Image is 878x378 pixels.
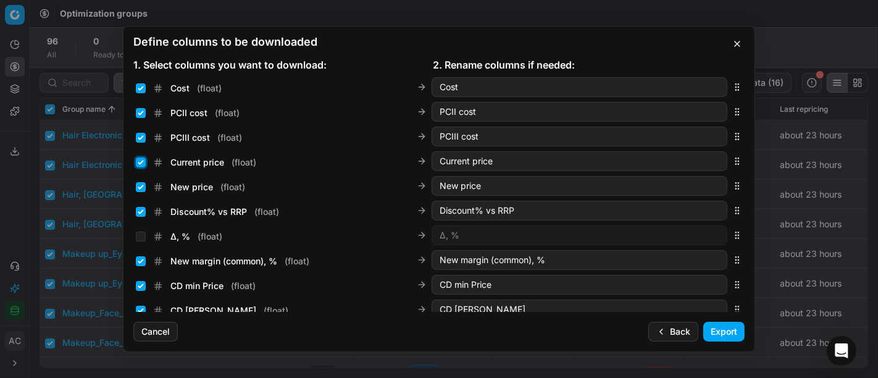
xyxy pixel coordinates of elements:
span: ( float ) [197,82,222,94]
button: Back [648,322,698,342]
span: New price [170,181,213,193]
button: Cancel [133,322,178,342]
span: ( float ) [231,280,256,292]
span: ( float ) [217,132,242,144]
span: PCIII cost [170,132,210,144]
span: Discount% vs RRP [170,206,247,218]
span: CD min Price [170,280,224,292]
span: Current price [170,156,224,169]
h2: Define columns to be downloaded [133,36,745,48]
span: Δ, % [170,230,190,243]
span: ( float ) [232,156,256,169]
span: PCII cost [170,107,207,119]
span: CD [PERSON_NAME] [170,304,256,317]
span: ( float ) [264,304,288,317]
span: ( float ) [215,107,240,119]
span: ( float ) [254,206,279,218]
div: 1. Select columns you want to download: [133,57,433,72]
span: ( float ) [220,181,245,193]
span: New margin (common), % [170,255,277,267]
button: Export [703,322,745,342]
div: 2. Rename columns if needed: [433,57,732,72]
span: Cost [170,82,190,94]
span: ( float ) [198,230,222,243]
span: ( float ) [285,255,309,267]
